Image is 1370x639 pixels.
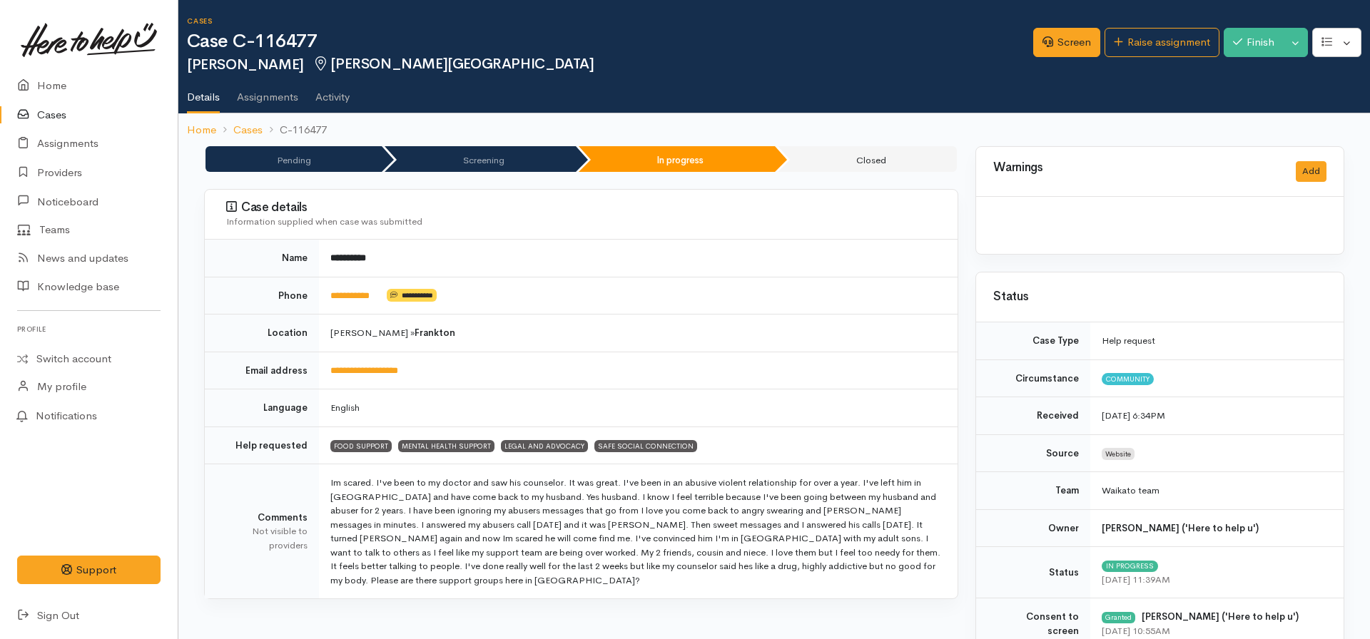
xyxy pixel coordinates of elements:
h1: Case C-116477 [187,31,1033,52]
button: Support [17,556,161,585]
td: Email address [205,352,319,389]
td: Help requested [205,426,319,464]
a: Assignments [237,72,298,112]
li: Closed [778,146,957,172]
a: Activity [315,72,350,112]
td: Case Type [976,322,1090,359]
button: Finish [1224,28,1284,57]
span: In progress [1102,561,1158,572]
span: SAFE SOCIAL CONNECTION [594,440,697,451]
td: Name [205,240,319,277]
time: [DATE] 6:34PM [1102,409,1165,421]
div: [DATE] 11:39AM [1102,573,1326,587]
a: Home [187,122,216,138]
td: Im scared. I've been to my doctor and saw his counselor. It was great. I've been in an abusive vi... [319,464,958,599]
div: Information supplied when case was submitted [226,215,940,229]
span: LEGAL AND ADVOCACY [501,440,588,451]
td: Received [976,397,1090,435]
span: FOOD SUPPORT [330,440,392,451]
span: Website [1102,448,1135,459]
a: Cases [233,122,263,138]
div: [DATE] 10:55AM [1102,624,1326,638]
a: Details [187,72,220,113]
span: [PERSON_NAME] » [330,327,455,339]
li: Pending [205,146,382,172]
td: Comments [205,464,319,599]
div: Granted [1102,612,1135,623]
td: Owner [976,509,1090,547]
h2: [PERSON_NAME] [187,56,1033,73]
td: Phone [205,277,319,315]
span: [PERSON_NAME][GEOGRAPHIC_DATA] [313,55,594,73]
span: Waikato team [1102,484,1160,496]
a: Raise assignment [1105,28,1219,57]
a: Screen [1033,28,1100,57]
h3: Case details [226,200,940,215]
td: Language [205,389,319,427]
li: C-116477 [263,122,327,138]
span: MENTAL HEALTH SUPPORT [398,440,494,451]
div: Not visible to providers [222,524,308,552]
li: In progress [579,146,775,172]
td: Location [205,315,319,352]
td: English [319,389,958,427]
td: Status [976,547,1090,598]
h6: Profile [17,319,161,339]
nav: breadcrumb [178,113,1370,147]
b: [PERSON_NAME] ('Here to help u') [1142,610,1299,623]
b: [PERSON_NAME] ('Here to help u') [1102,522,1259,534]
button: Add [1296,161,1326,182]
b: Frankton [415,327,455,339]
td: Circumstance [976,359,1090,397]
span: Community [1102,373,1154,384]
h6: Cases [187,17,1033,25]
h3: Status [993,290,1326,304]
li: Screening [385,146,575,172]
td: Source [976,434,1090,472]
h3: Warnings [993,161,1279,175]
td: Help request [1090,322,1344,359]
td: Team [976,472,1090,510]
